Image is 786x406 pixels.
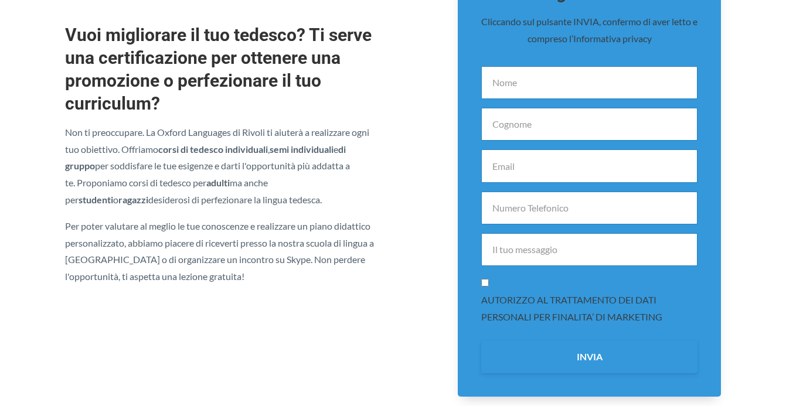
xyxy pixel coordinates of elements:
[481,149,697,182] input: Email
[158,144,223,155] strong: corsi di tedesco
[65,218,385,285] p: Per poter valutare al meglio le tue conoscenze e realizzare un piano didattico personalizzato, ab...
[481,192,697,224] input: Numero Telefonico
[65,25,372,114] strong: Vuoi migliorare il tuo tedesco? Ti serve una certificazione per ottenere una promozione o perfezi...
[118,194,148,205] strong: ragazzi
[481,66,697,99] input: Nome
[206,177,230,188] strong: adulti
[79,194,113,205] strong: studenti
[481,279,489,286] input: AUTORIZZO AL TRATTAMENTO DEI DATI PERSONALI PER FINALITA’ DI MARKETING
[65,124,385,209] p: Non ti preoccupare. La Oxford Languages di Rivoli ti aiuterà a realizzare ogni tuo obiettivo. Off...
[481,13,697,47] p: Cliccando sul pulsante INVIA, confermo di aver letto e compreso l’Informativa privacy
[270,144,334,155] strong: semi individuali
[225,144,268,155] strong: individuali
[481,340,697,373] button: INVIA
[481,108,697,141] input: Cognome
[481,233,697,266] input: Il tuo messaggio
[481,292,697,326] span: AUTORIZZO AL TRATTAMENTO DEI DATI PERSONALI PER FINALITA’ DI MARKETING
